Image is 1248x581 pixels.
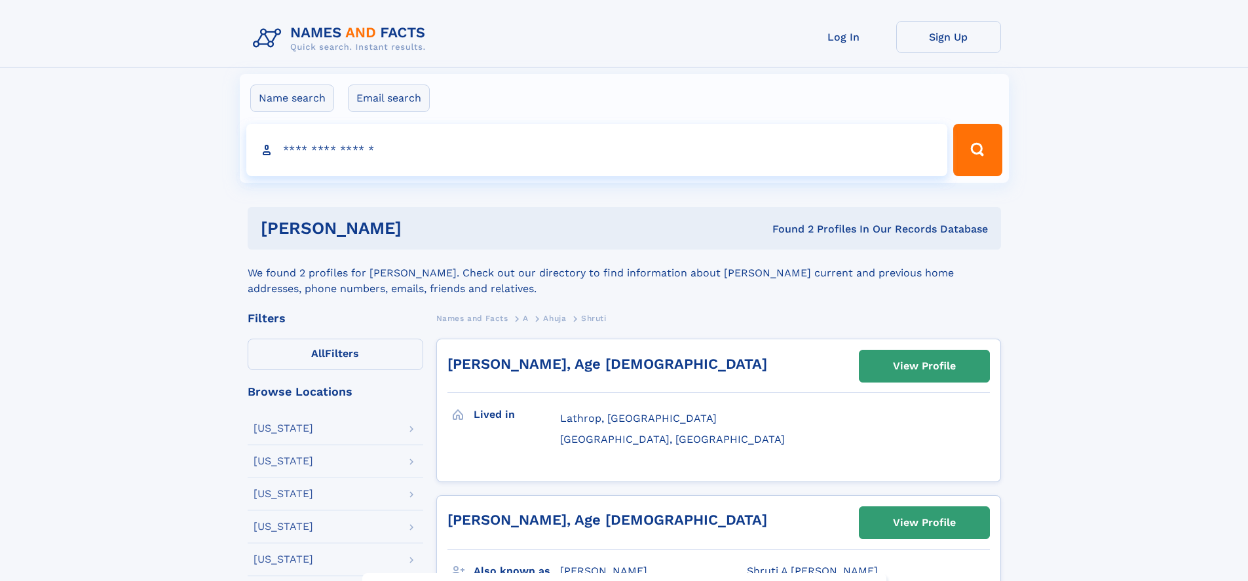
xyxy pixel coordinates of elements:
a: View Profile [860,507,989,538]
a: View Profile [860,350,989,382]
a: Names and Facts [436,310,508,326]
a: [PERSON_NAME], Age [DEMOGRAPHIC_DATA] [447,356,767,372]
h1: [PERSON_NAME] [261,220,587,236]
span: Ahuja [543,314,566,323]
span: A [523,314,529,323]
div: [US_STATE] [254,489,313,499]
div: Filters [248,312,423,324]
h3: Lived in [474,403,560,426]
a: A [523,310,529,326]
span: [GEOGRAPHIC_DATA], [GEOGRAPHIC_DATA] [560,433,785,445]
a: [PERSON_NAME], Age [DEMOGRAPHIC_DATA] [447,512,767,528]
label: Email search [348,84,430,112]
label: Name search [250,84,334,112]
input: search input [246,124,948,176]
a: Sign Up [896,21,1001,53]
span: [PERSON_NAME] [560,565,647,577]
div: [US_STATE] [254,554,313,565]
div: Browse Locations [248,386,423,398]
span: Shruti A [PERSON_NAME] [747,565,878,577]
div: View Profile [893,351,956,381]
div: [US_STATE] [254,521,313,532]
div: We found 2 profiles for [PERSON_NAME]. Check out our directory to find information about [PERSON_... [248,250,1001,297]
label: Filters [248,339,423,370]
span: Lathrop, [GEOGRAPHIC_DATA] [560,412,717,424]
a: Ahuja [543,310,566,326]
button: Search Button [953,124,1002,176]
div: View Profile [893,508,956,538]
div: [US_STATE] [254,423,313,434]
div: [US_STATE] [254,456,313,466]
img: Logo Names and Facts [248,21,436,56]
span: All [311,347,325,360]
a: Log In [791,21,896,53]
div: Found 2 Profiles In Our Records Database [587,222,988,236]
span: Shruti [581,314,607,323]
